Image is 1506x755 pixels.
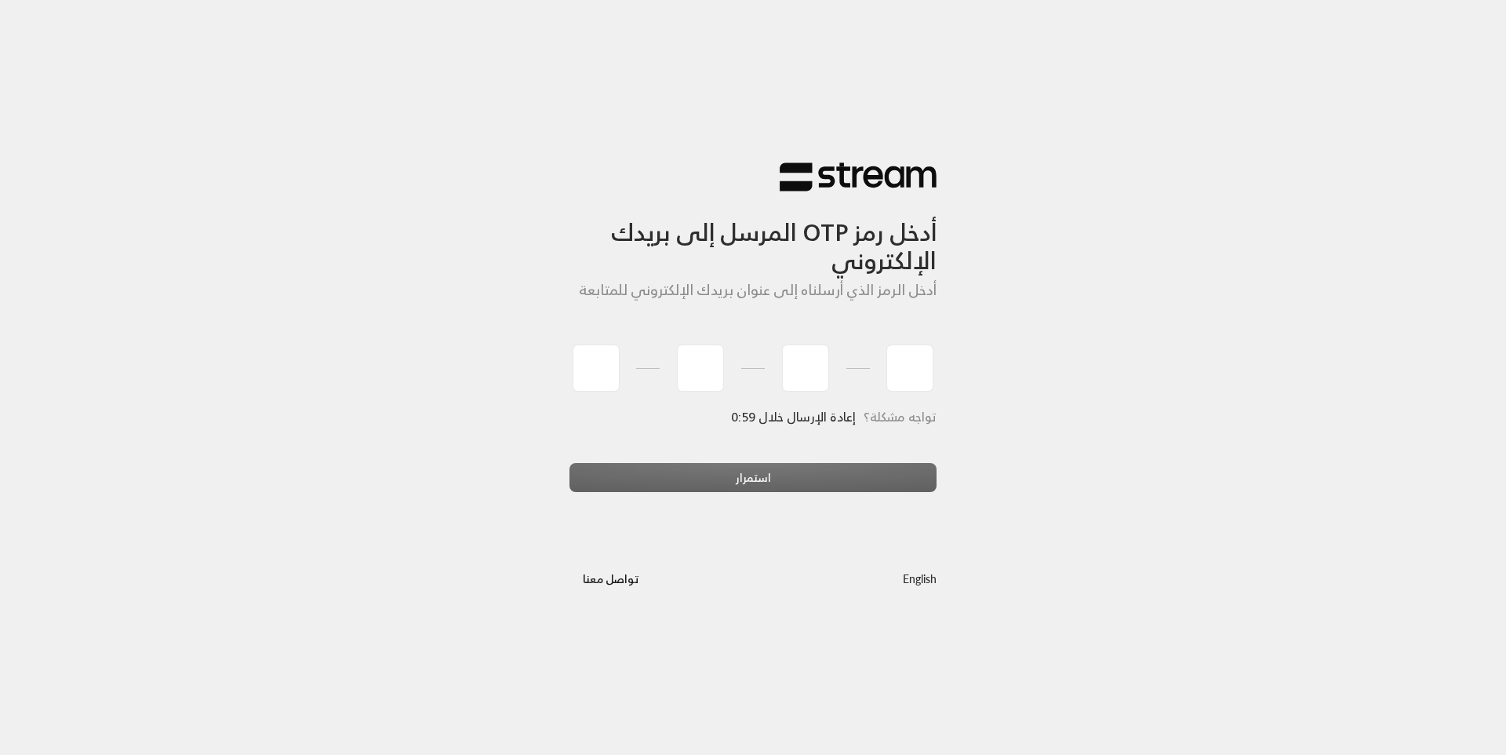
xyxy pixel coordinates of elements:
a: تواصل معنا [569,569,652,589]
span: إعادة الإرسال خلال 0:59 [732,406,856,428]
a: English [903,564,937,593]
img: Stream Logo [780,162,937,192]
h5: أدخل الرمز الذي أرسلناه إلى عنوان بريدك الإلكتروني للمتابعة [569,282,937,299]
h3: أدخل رمز OTP المرسل إلى بريدك الإلكتروني [569,192,937,275]
span: تواجه مشكلة؟ [864,406,937,428]
button: تواصل معنا [569,564,652,593]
